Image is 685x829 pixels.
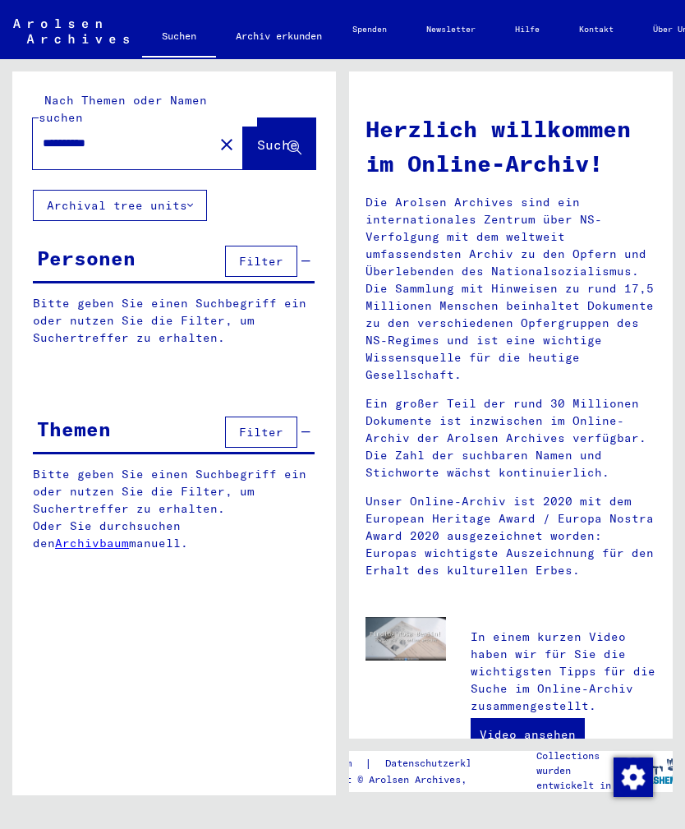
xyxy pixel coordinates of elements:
[333,10,407,49] a: Spenden
[365,493,656,579] p: Unser Online-Archiv ist 2020 mit dem European Heritage Award / Europa Nostra Award 2020 ausgezeic...
[471,629,656,715] p: In einem kurzen Video haben wir für Sie die wichtigsten Tipps für die Suche im Online-Archiv zusa...
[243,118,315,169] button: Suche
[55,536,129,550] a: Archivbaum
[39,93,207,125] mat-label: Nach Themen oder Namen suchen
[372,755,520,772] a: Datenschutzerklärung
[257,136,298,153] span: Suche
[239,254,283,269] span: Filter
[300,755,520,772] div: |
[37,414,111,444] div: Themen
[210,127,243,160] button: Clear
[471,718,585,751] a: Video ansehen
[225,246,297,277] button: Filter
[216,16,342,56] a: Archiv erkunden
[407,10,495,49] a: Newsletter
[365,112,656,181] h1: Herzlich willkommen im Online-Archiv!
[33,190,207,221] button: Archival tree units
[33,466,315,552] p: Bitte geben Sie einen Suchbegriff ein oder nutzen Sie die Filter, um Suchertreffer zu erhalten. O...
[559,10,633,49] a: Kontakt
[37,243,136,273] div: Personen
[239,425,283,440] span: Filter
[495,10,559,49] a: Hilfe
[614,758,653,797] img: Zustimmung ändern
[365,194,656,384] p: Die Arolsen Archives sind ein internationales Zentrum über NS-Verfolgung mit dem weltweit umfasse...
[365,395,656,481] p: Ein großer Teil der rund 30 Millionen Dokumente ist inzwischen im Online-Archiv der Arolsen Archi...
[300,772,520,787] p: Copyright © Arolsen Archives, 2021
[33,295,315,347] p: Bitte geben Sie einen Suchbegriff ein oder nutzen Sie die Filter, um Suchertreffer zu erhalten.
[217,135,237,154] mat-icon: close
[13,19,129,44] img: Arolsen_neg.svg
[142,16,216,59] a: Suchen
[536,763,632,822] p: wurden entwickelt in Partnerschaft mit
[225,417,297,448] button: Filter
[365,617,446,661] img: video.jpg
